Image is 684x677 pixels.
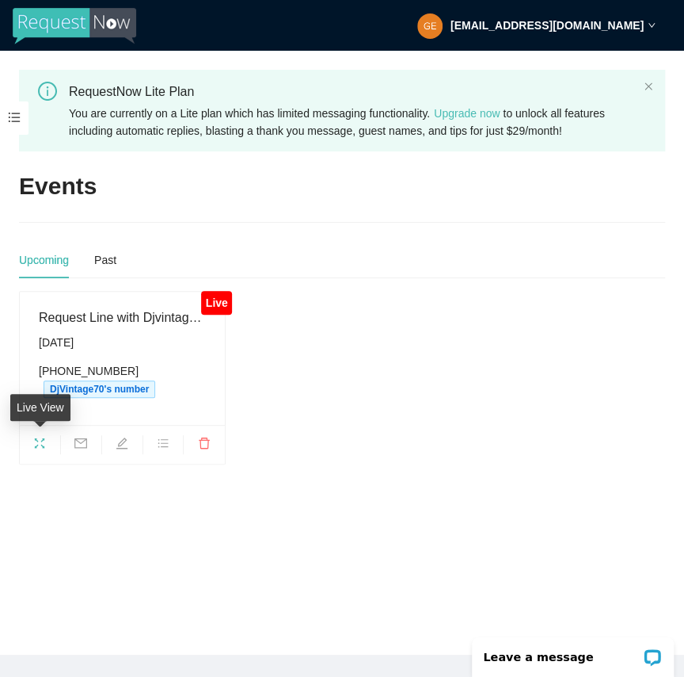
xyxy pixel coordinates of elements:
[13,8,136,44] img: RequestNow
[94,251,116,269] div: Past
[648,21,655,29] span: down
[102,437,142,454] span: edit
[44,381,155,398] span: DjVintage70's number
[434,107,500,120] a: Upgrade now
[69,107,605,137] span: You are currently on a Lite plan which has limited messaging functionality. to unlock all feature...
[143,437,184,454] span: bars
[417,13,443,39] img: 1fe5d526407af922113c824e46c4555e
[19,251,69,269] div: Upcoming
[462,627,684,677] iframe: LiveChat chat widget
[38,82,57,101] span: info-circle
[201,291,232,315] div: Live
[644,82,653,91] span: close
[19,170,97,203] h2: Events
[20,437,60,454] span: fullscreen
[644,82,653,92] button: close
[39,362,206,398] div: [PHONE_NUMBER]
[69,82,637,101] div: RequestNow Lite Plan
[184,437,225,454] span: delete
[39,308,206,327] div: Request Line with Djvintage70
[10,394,70,421] div: Live View
[39,334,206,351] div: [DATE]
[61,437,101,454] span: mail
[450,19,644,32] strong: [EMAIL_ADDRESS][DOMAIN_NAME]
